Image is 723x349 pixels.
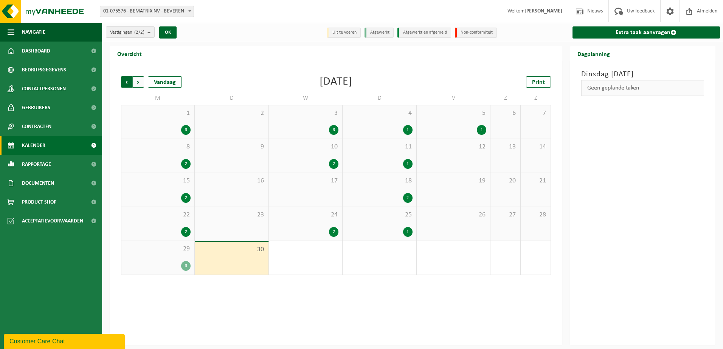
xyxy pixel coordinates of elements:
[329,159,338,169] div: 2
[346,143,412,151] span: 11
[346,211,412,219] span: 25
[159,26,177,39] button: OK
[420,211,486,219] span: 26
[181,261,191,271] div: 3
[199,246,264,254] span: 30
[526,76,551,88] a: Print
[106,26,155,38] button: Vestigingen(2/2)
[22,79,66,98] span: Contactpersonen
[199,143,264,151] span: 9
[199,109,264,117] span: 2
[22,98,50,117] span: Gebruikers
[22,136,45,155] span: Kalender
[403,227,413,237] div: 1
[199,177,264,185] span: 16
[22,155,51,174] span: Rapportage
[581,69,704,80] h3: Dinsdag [DATE]
[273,143,338,151] span: 10
[181,193,191,203] div: 2
[134,30,144,35] count: (2/2)
[125,143,191,151] span: 8
[417,91,490,105] td: V
[403,159,413,169] div: 1
[22,60,66,79] span: Bedrijfsgegevens
[420,177,486,185] span: 19
[269,91,343,105] td: W
[397,28,451,38] li: Afgewerkt en afgemeld
[22,193,56,212] span: Product Shop
[110,27,144,38] span: Vestigingen
[524,8,562,14] strong: [PERSON_NAME]
[133,76,144,88] span: Volgende
[273,109,338,117] span: 3
[403,193,413,203] div: 2
[329,227,338,237] div: 2
[346,109,412,117] span: 4
[570,46,617,61] h2: Dagplanning
[494,177,517,185] span: 20
[346,177,412,185] span: 18
[327,28,361,38] li: Uit te voeren
[524,211,547,219] span: 28
[22,23,45,42] span: Navigatie
[148,76,182,88] div: Vandaag
[521,91,551,105] td: Z
[181,125,191,135] div: 3
[181,227,191,237] div: 2
[329,125,338,135] div: 3
[4,332,126,349] iframe: chat widget
[195,91,268,105] td: D
[125,177,191,185] span: 15
[455,28,497,38] li: Non-conformiteit
[403,125,413,135] div: 1
[343,91,416,105] td: D
[181,159,191,169] div: 2
[524,143,547,151] span: 14
[110,46,149,61] h2: Overzicht
[573,26,720,39] a: Extra taak aanvragen
[100,6,194,17] span: 01-075576 - BEMATRIX NV - BEVEREN
[121,76,132,88] span: Vorige
[22,174,54,193] span: Documenten
[199,211,264,219] span: 23
[581,80,704,96] div: Geen geplande taken
[22,212,83,230] span: Acceptatievoorwaarden
[420,143,486,151] span: 12
[494,109,517,117] span: 6
[365,28,394,38] li: Afgewerkt
[125,109,191,117] span: 1
[494,211,517,219] span: 27
[532,79,545,85] span: Print
[420,109,486,117] span: 5
[22,42,50,60] span: Dashboard
[22,117,51,136] span: Contracten
[490,91,521,105] td: Z
[125,245,191,253] span: 29
[273,211,338,219] span: 24
[494,143,517,151] span: 13
[524,177,547,185] span: 21
[121,91,195,105] td: M
[273,177,338,185] span: 17
[125,211,191,219] span: 22
[477,125,486,135] div: 1
[524,109,547,117] span: 7
[320,76,352,88] div: [DATE]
